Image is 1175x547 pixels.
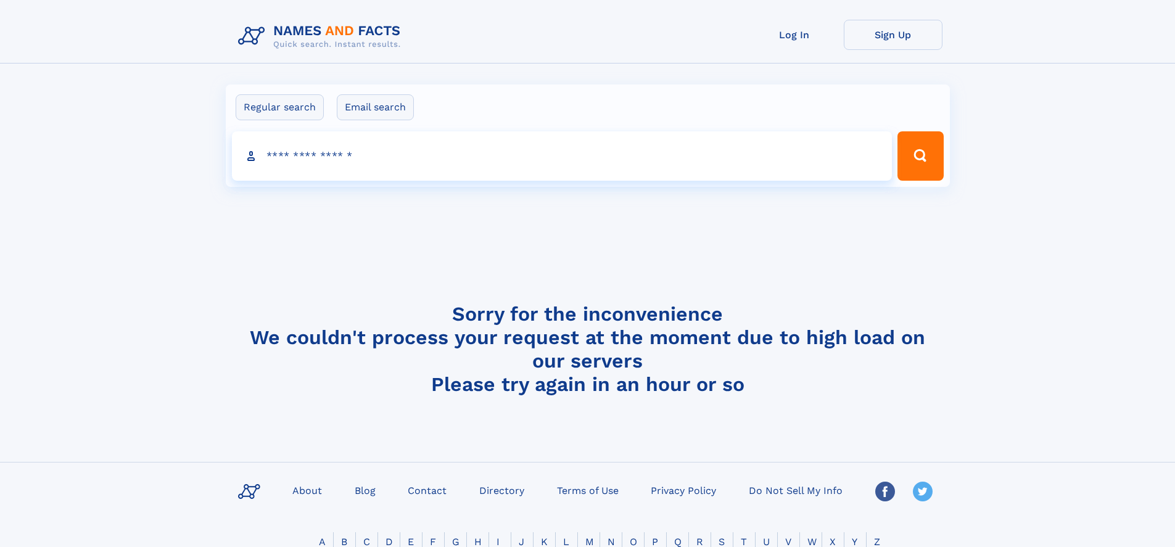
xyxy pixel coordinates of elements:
a: Privacy Policy [646,481,721,499]
a: About [287,481,327,499]
a: Log In [745,20,844,50]
label: Regular search [236,94,324,120]
a: Do Not Sell My Info [744,481,847,499]
a: Sign Up [844,20,942,50]
a: Terms of Use [552,481,624,499]
button: Search Button [897,131,943,181]
a: Contact [403,481,451,499]
h4: Sorry for the inconvenience We couldn't process your request at the moment due to high load on ou... [233,302,942,396]
input: search input [232,131,893,181]
a: Directory [474,481,529,499]
img: Logo Names and Facts [233,20,411,53]
label: Email search [337,94,414,120]
a: Blog [350,481,381,499]
img: Facebook [875,482,895,501]
img: Twitter [913,482,933,501]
